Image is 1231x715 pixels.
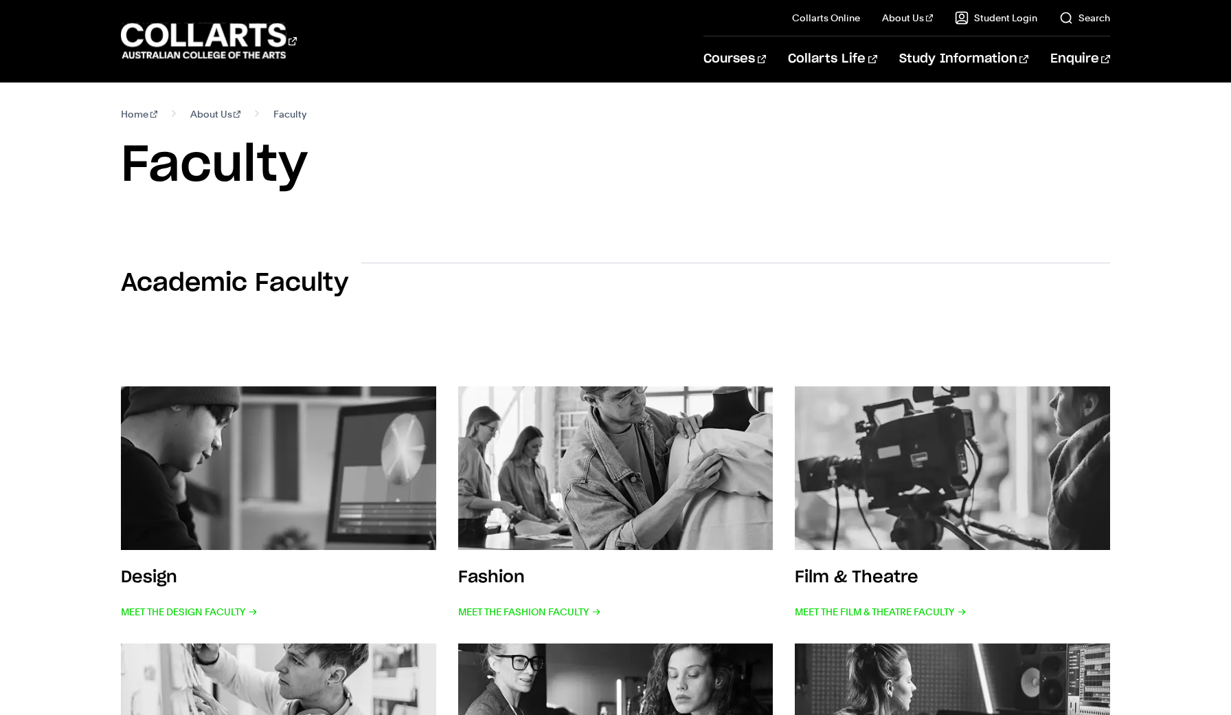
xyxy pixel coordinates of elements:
a: Film & Theatre Meet the Film & Theatre Faculty [795,386,1110,621]
a: Student Login [955,11,1037,25]
span: Meet the Design Faculty [121,602,258,621]
a: About Us [190,104,241,124]
h3: Design [121,569,177,586]
span: Meet the Film & Theatre Faculty [795,602,967,621]
h3: Film & Theatre [795,569,918,586]
div: Go to homepage [121,21,297,60]
a: About Us [882,11,933,25]
span: Meet the Fashion Faculty [458,602,601,621]
a: Collarts Life [788,36,877,82]
a: Search [1059,11,1110,25]
a: Courses [703,36,766,82]
a: Collarts Online [792,11,860,25]
a: Design Meet the Design Faculty [121,386,436,621]
h1: Faculty [121,135,1110,197]
a: Home [121,104,157,124]
h3: Fashion [458,569,525,586]
a: Fashion Meet the Fashion Faculty [458,386,773,621]
a: Study Information [899,36,1028,82]
a: Enquire [1050,36,1110,82]
h2: Academic Faculty [121,268,348,298]
span: Faculty [273,104,306,124]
